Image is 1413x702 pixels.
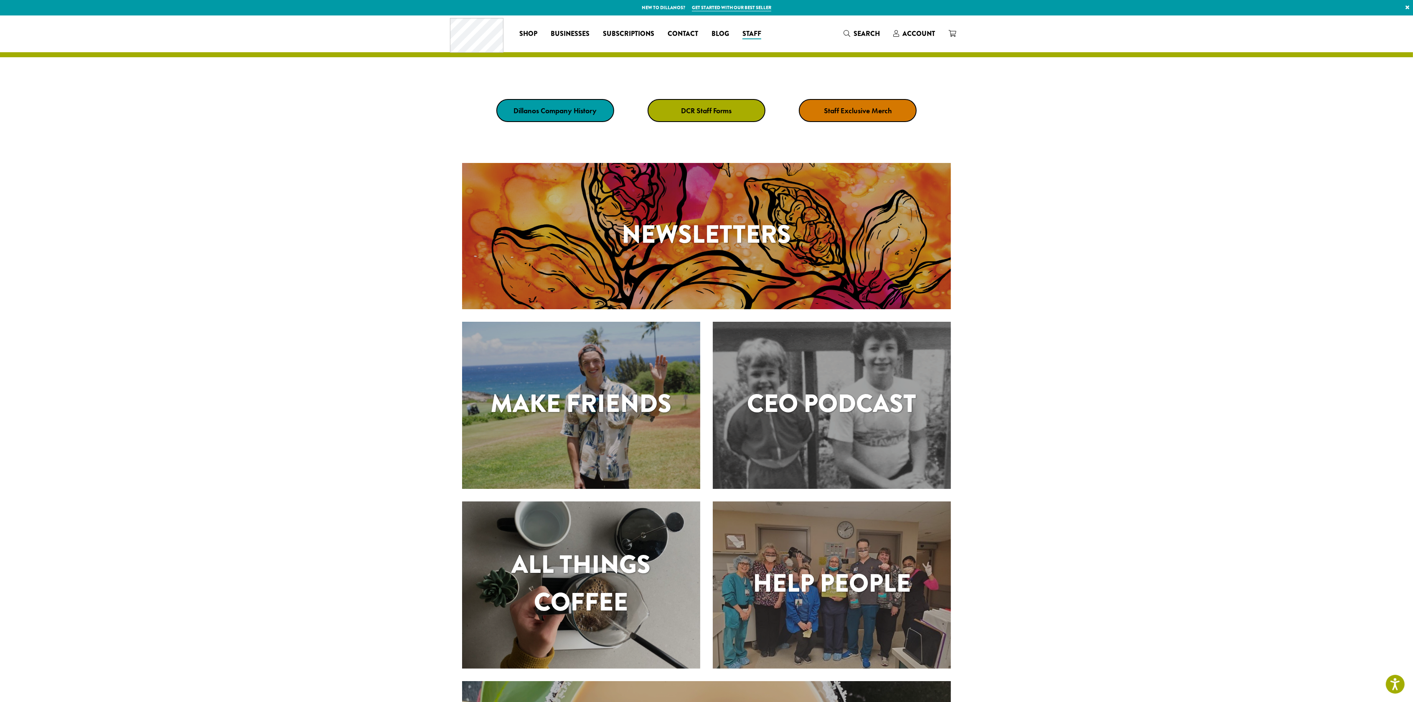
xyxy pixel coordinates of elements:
a: DCR Staff Forms [648,99,765,122]
h1: Newsletters [462,216,951,253]
a: Get started with our best seller [692,4,771,11]
span: Blog [712,29,729,39]
a: Staff [736,27,768,41]
a: Search [837,27,887,41]
a: Help People [713,501,951,669]
span: Shop [519,29,537,39]
span: Staff [742,29,761,39]
span: Account [903,29,935,38]
a: Shop [513,27,544,41]
a: Make Friends [462,322,700,489]
span: Search [854,29,880,38]
a: Staff Exclusive Merch [799,99,917,122]
h1: CEO Podcast [713,385,951,422]
strong: Dillanos Company History [513,106,597,115]
a: All Things Coffee [462,501,700,669]
a: CEO Podcast [713,322,951,489]
strong: Staff Exclusive Merch [824,106,892,115]
h1: Help People [713,565,951,602]
a: Dillanos Company History [496,99,614,122]
h1: All Things Coffee [462,546,700,621]
span: Businesses [551,29,590,39]
span: Contact [668,29,698,39]
strong: DCR Staff Forms [681,106,732,115]
span: Subscriptions [603,29,654,39]
h1: Make Friends [462,385,700,422]
a: Newsletters [462,163,951,309]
